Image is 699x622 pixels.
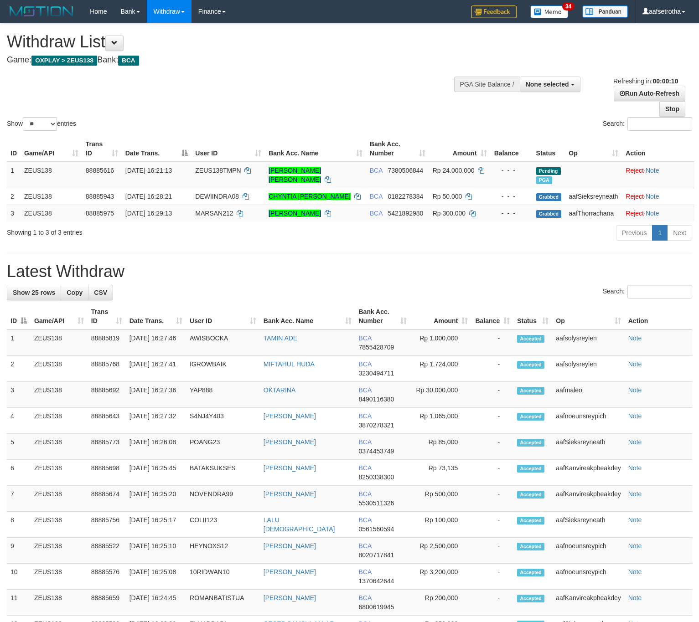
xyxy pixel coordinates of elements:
span: Copy 0561560594 to clipboard [359,525,394,533]
th: Amount: activate to sort column ascending [429,136,491,162]
span: Accepted [517,595,544,602]
span: Pending [536,167,561,175]
td: 4 [7,408,31,434]
span: BCA [370,193,383,200]
td: [DATE] 16:24:45 [126,590,186,616]
td: 88885698 [88,460,126,486]
td: 88885692 [88,382,126,408]
span: Accepted [517,543,544,550]
a: Show 25 rows [7,285,61,300]
td: aafKanvireakpheakdey [552,486,624,512]
span: 88885616 [86,167,114,174]
td: HEYNOXS12 [186,538,260,564]
td: - [471,590,513,616]
th: Op: activate to sort column ascending [565,136,622,162]
td: - [471,434,513,460]
th: Balance [491,136,533,162]
a: Note [628,568,642,576]
span: None selected [526,81,569,88]
strong: 00:00:10 [652,77,678,85]
td: 11 [7,590,31,616]
td: ZEUS138 [31,434,88,460]
td: Rp 100,000 [410,512,471,538]
td: [DATE] 16:25:45 [126,460,186,486]
td: [DATE] 16:26:08 [126,434,186,460]
span: Copy 8020717841 to clipboard [359,551,394,559]
a: LALU [DEMOGRAPHIC_DATA] [264,516,335,533]
th: Date Trans.: activate to sort column descending [122,136,192,162]
span: Accepted [517,491,544,499]
span: Copy 5530511326 to clipboard [359,499,394,507]
th: Date Trans.: activate to sort column ascending [126,303,186,329]
span: [DATE] 16:29:13 [125,210,172,217]
td: [DATE] 16:27:41 [126,356,186,382]
a: Note [628,412,642,420]
span: CSV [94,289,107,296]
span: Rp 24.000.000 [433,167,475,174]
th: User ID: activate to sort column ascending [192,136,265,162]
td: 88885643 [88,408,126,434]
th: Op: activate to sort column ascending [552,303,624,329]
td: 3 [7,205,21,221]
td: 88885773 [88,434,126,460]
td: - [471,382,513,408]
span: BCA [370,210,383,217]
a: Note [628,542,642,550]
th: User ID: activate to sort column ascending [186,303,260,329]
a: Note [628,594,642,601]
th: Trans ID: activate to sort column ascending [82,136,122,162]
td: 88885768 [88,356,126,382]
td: 88885819 [88,329,126,356]
span: 34 [562,2,575,10]
span: DEWIINDRA08 [195,193,239,200]
th: Bank Acc. Number: activate to sort column ascending [355,303,410,329]
span: Copy 7855428709 to clipboard [359,344,394,351]
td: aafmaleo [552,382,624,408]
td: aafSieksreyneath [552,434,624,460]
input: Search: [627,117,692,131]
td: 7 [7,486,31,512]
td: 88885756 [88,512,126,538]
span: BCA [359,412,372,420]
span: Rp 50.000 [433,193,462,200]
td: · [622,205,694,221]
span: Grabbed [536,210,562,218]
td: ZEUS138 [31,538,88,564]
span: BCA [359,334,372,342]
td: ZEUS138 [31,382,88,408]
a: CSV [88,285,113,300]
span: Copy 7380506844 to clipboard [388,167,423,174]
td: ZEUS138 [31,356,88,382]
span: Copy 3870278321 to clipboard [359,422,394,429]
span: [DATE] 16:21:13 [125,167,172,174]
a: [PERSON_NAME] [264,464,316,472]
td: [DATE] 16:25:20 [126,486,186,512]
td: BATAKSUKSES [186,460,260,486]
span: BCA [359,438,372,446]
td: aafnoeunsreypich [552,538,624,564]
a: CHYNTIA [PERSON_NAME] [269,193,351,200]
h1: Withdraw List [7,33,457,51]
span: BCA [370,167,383,174]
img: Button%20Memo.svg [530,5,569,18]
span: Accepted [517,387,544,395]
a: Run Auto-Refresh [614,86,685,101]
td: NOVENDRA99 [186,486,260,512]
a: Note [628,360,642,368]
span: Accepted [517,439,544,447]
a: Note [628,490,642,498]
td: - [471,460,513,486]
span: BCA [359,542,372,550]
td: COLII123 [186,512,260,538]
a: [PERSON_NAME] [264,438,316,446]
th: Bank Acc. Name: activate to sort column ascending [265,136,366,162]
td: 6 [7,460,31,486]
span: Copy 3230494711 to clipboard [359,370,394,377]
input: Search: [627,285,692,298]
span: Grabbed [536,193,562,201]
div: - - - [494,192,529,201]
span: Copy 6800619945 to clipboard [359,603,394,611]
a: Note [628,516,642,524]
span: 88885975 [86,210,114,217]
a: [PERSON_NAME] [264,568,316,576]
